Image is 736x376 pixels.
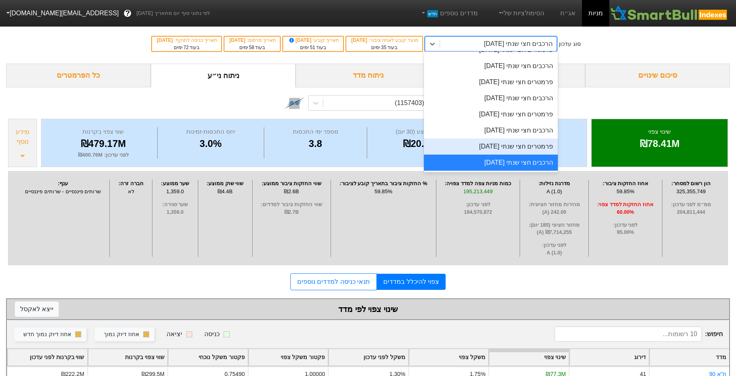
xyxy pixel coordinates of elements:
[664,188,717,196] div: 325,355,749
[591,209,660,216] span: 60.00%
[333,180,434,188] div: % החזקות ציבור בתאריך קובע לציבור :
[255,180,329,188] div: שווי החזקות ציבור ממוצע :
[522,209,586,216] span: 242.00 (A)
[255,188,329,196] div: ₪2.6B
[10,127,35,147] div: מידע נוסף
[249,45,254,50] span: 58
[228,37,276,44] div: תאריך פרסום :
[522,249,586,257] span: A (1.0)
[484,39,553,49] div: הרכבים חצי שנתי [DATE]
[19,180,107,188] div: ענף :
[522,229,586,236] span: ₪7,714,255 (A)
[160,136,262,151] div: 3.0%
[228,44,276,51] div: בעוד ימים
[555,326,723,342] span: חיפוש :
[288,37,313,43] span: [DATE]
[350,37,418,44] div: מועד קובע לאחוז ציבור :
[104,330,139,339] div: אחוז דיוק נמוך
[381,45,386,50] span: 35
[154,180,196,188] div: שער ממוצע :
[204,329,220,339] div: כניסה
[160,127,262,136] div: יחס התכסות-זמינות
[6,64,151,87] div: כל הפרמטרים
[156,37,217,44] div: תאריך כניסה לתוקף :
[351,37,368,43] span: [DATE]
[369,127,477,136] div: מחזור ממוצע (30 יום)
[266,127,365,136] div: מספר ימי התכסות
[95,327,154,342] button: אחוז דיוק נמוך
[154,209,196,216] span: 1,359.0
[424,122,558,138] div: הרכבים חצי שנתי [DATE]
[167,329,182,339] div: יציאה
[424,106,558,122] div: פרמטרים חצי שנתי [DATE]
[266,136,365,151] div: 3.8
[287,44,339,51] div: בעוד ימים
[8,349,87,366] div: Toggle SortBy
[664,201,717,209] span: ממ״מ לפני עדכון :
[284,93,305,114] img: tase link
[602,127,717,136] div: שינוי צפוי
[438,188,518,196] div: 195,213,449
[559,40,581,48] div: סוג עדכון
[522,242,586,249] span: לפני עדכון :
[287,37,339,44] div: תאריך קובע :
[427,10,438,17] span: חדש
[569,349,649,366] div: Toggle SortBy
[51,136,155,151] div: ₪479.17M
[333,188,434,196] div: 59.85%
[438,180,518,188] div: כמות מניות צפה למדד צפויה :
[369,136,477,151] div: ₪20.81M
[310,45,315,50] span: 51
[591,188,660,196] div: 59.85%
[157,37,174,43] span: [DATE]
[424,138,558,155] div: פרמטרים חצי שנתי [DATE]
[438,209,518,216] span: 194,570,872
[19,188,107,196] div: שרותים פיננסיים - שרותים פיננסיים
[255,201,329,209] span: שווי החזקות ציבור למדדים :
[112,188,150,196] div: לא
[51,127,155,136] div: שווי צפוי בקרנות
[395,98,451,108] div: ישראכרט (1157403)
[377,274,446,290] a: צפוי להיכלל במדדים
[424,58,558,74] div: הרכבים חצי שנתי [DATE]
[489,349,569,366] div: Toggle SortBy
[296,64,440,87] div: ניתוח מדד
[424,74,558,90] div: פרמטרים חצי שנתי [DATE]
[15,302,59,317] button: ייצא לאקסל
[229,37,247,43] span: [DATE]
[522,221,586,229] span: מחזור חציוני (180 יום) :
[14,327,86,342] button: אחוז דיוק נמוך חדש
[156,44,217,51] div: בעוד ימים
[602,136,717,151] div: ₪78.41M
[15,303,721,315] div: שינוי צפוי לפי מדד
[522,180,586,188] div: מדרגת נזילות :
[650,349,729,366] div: Toggle SortBy
[591,229,660,236] span: 95.00%
[51,151,155,159] div: לפני עדכון : ₪400.76M
[591,201,660,209] span: אחוז החזקות למדד צפוי :
[255,209,329,216] span: ₪2.7B
[290,273,377,290] a: תנאי כניסה למדדים נוספים
[23,330,71,339] div: אחוז דיוק נמוך חדש
[522,201,586,209] span: מהירות מחזור חציונית :
[417,5,481,21] a: מדדים נוספיםחדש
[522,188,586,196] div: A (1.0)
[409,349,489,366] div: Toggle SortBy
[249,349,328,366] div: Toggle SortBy
[168,349,248,366] div: Toggle SortBy
[424,90,558,106] div: הרכבים חצי שנתי [DATE]
[664,209,717,216] span: 204,811,444
[438,201,518,209] span: לפני עדכון :
[591,180,660,188] div: אחוז החזקות ציבור :
[183,45,189,50] span: 72
[154,188,196,196] div: 1,359.0
[88,349,168,366] div: Toggle SortBy
[424,155,558,171] div: הרכבים חצי שנתי [DATE]
[494,5,548,21] a: הסימולציות שלי
[585,64,730,87] div: סיכום שינויים
[350,44,418,51] div: בעוד ימים
[112,180,150,188] div: חברה זרה :
[591,221,660,229] span: לפני עדכון :
[555,326,702,342] input: 10 רשומות...
[329,349,408,366] div: Toggle SortBy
